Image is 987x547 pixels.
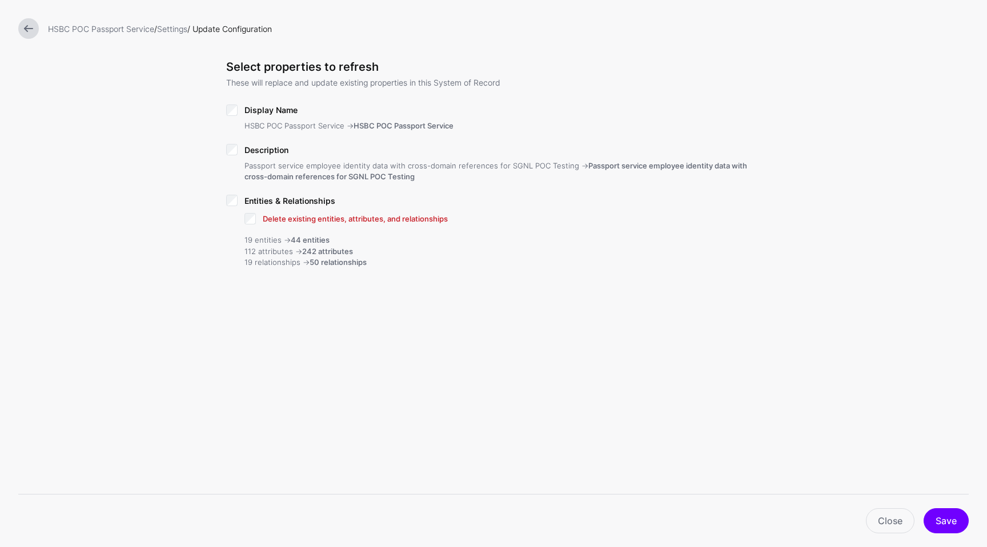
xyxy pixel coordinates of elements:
div: 19 entities -> [244,235,448,246]
div: 19 relationships -> [244,257,448,268]
span: Display Name [244,105,298,115]
a: Settings [157,24,187,34]
div: HSBC POC Passport Service -> [244,120,454,132]
strong: 50 relationships [310,258,367,267]
strong: 242 attributes [302,247,353,256]
span: Entities & Relationships [244,196,335,206]
h3: Select properties to refresh [226,60,761,74]
div: / / Update Configuration [43,23,973,35]
p: These will replace and update existing properties in this System of Record [226,77,761,89]
input: Entities & RelationshipsDelete existing entities, attributes, and relationships19 entities ->44 e... [244,213,256,224]
a: HSBC POC Passport Service [48,24,154,34]
div: 112 attributes -> [244,246,448,258]
span: Delete existing entities, attributes, and relationships [263,214,448,223]
a: Close [866,508,914,533]
span: Description [244,145,288,155]
div: Passport service employee identity data with cross-domain references for SGNL POC Testing -> [244,160,761,183]
strong: 44 entities [291,235,330,244]
strong: HSBC POC Passport Service [354,121,454,130]
button: Save [924,508,969,533]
